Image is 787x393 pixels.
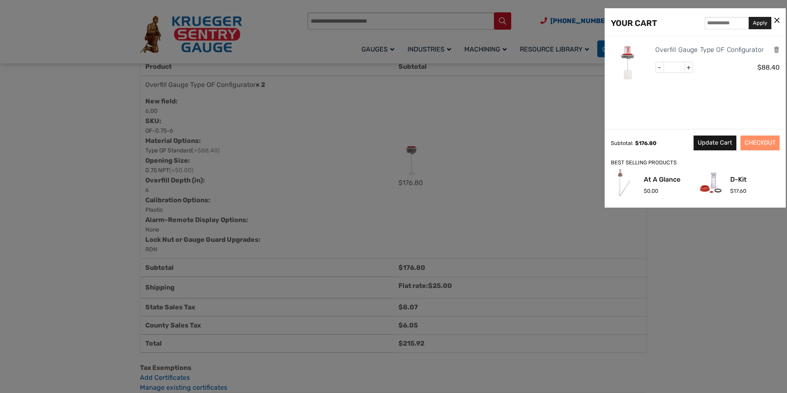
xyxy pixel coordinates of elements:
span: 0.00 [644,188,658,194]
span: $ [730,188,733,194]
span: $ [757,63,761,71]
span: - [656,62,664,73]
div: YOUR CART [611,16,657,30]
span: $ [644,188,647,194]
button: Update Cart [694,136,736,150]
img: At A Glance [611,169,638,196]
a: Remove this item [773,46,780,54]
span: + [685,62,693,73]
div: Subtotal: [611,140,633,146]
img: Overfill Gauge Type OF Configurator [611,44,648,82]
span: 88.40 [757,63,780,71]
span: 17.60 [730,188,746,194]
span: 176.80 [635,140,657,146]
a: CHECKOUT [740,136,780,150]
img: D-Kit [697,169,724,196]
a: At A Glance [644,176,680,183]
button: Apply [749,17,771,29]
div: BEST SELLING PRODUCTS [611,159,780,167]
a: D-Kit [730,176,747,183]
span: $ [635,140,639,146]
a: Overfill Gauge Type OF Configurator [655,44,764,55]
